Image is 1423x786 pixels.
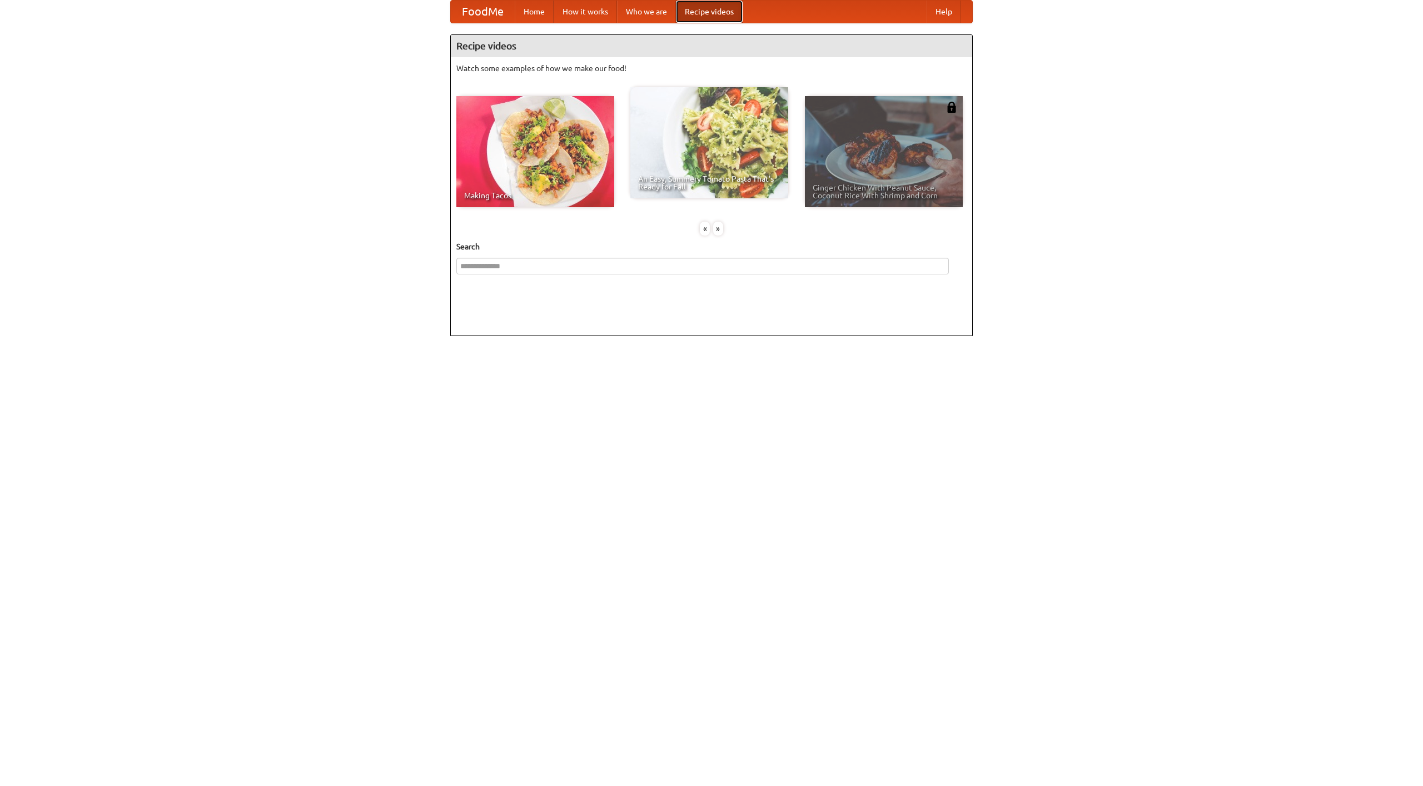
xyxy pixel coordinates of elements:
span: An Easy, Summery Tomato Pasta That's Ready for Fall [638,175,780,191]
a: Home [515,1,554,23]
a: How it works [554,1,617,23]
span: Making Tacos [464,192,606,199]
div: « [700,222,710,236]
p: Watch some examples of how we make our food! [456,63,967,74]
a: Making Tacos [456,96,614,207]
h5: Search [456,241,967,252]
h4: Recipe videos [451,35,972,57]
a: FoodMe [451,1,515,23]
a: Who we are [617,1,676,23]
a: Help [927,1,961,23]
div: » [713,222,723,236]
img: 483408.png [946,102,957,113]
a: Recipe videos [676,1,743,23]
a: An Easy, Summery Tomato Pasta That's Ready for Fall [630,87,788,198]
